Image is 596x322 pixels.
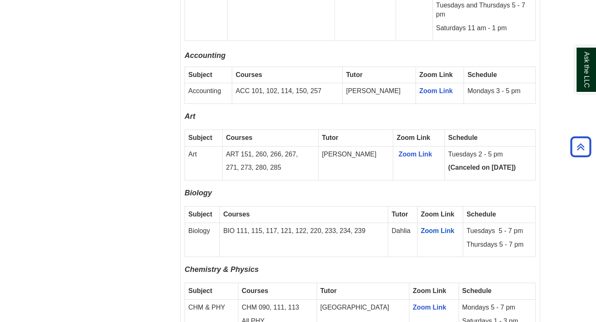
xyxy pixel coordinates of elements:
[567,141,594,152] a: Back to Top
[343,83,416,104] td: [PERSON_NAME]
[185,112,195,120] span: Art
[223,211,250,218] strong: Courses
[322,134,339,141] strong: Tutor
[236,87,339,96] p: ACC 101, 102, 114, 150, 257
[236,71,262,78] strong: Courses
[226,150,315,159] p: ART 151, 260, 266, 267,
[185,83,232,104] td: Accounting
[388,223,417,257] td: Dahlia
[220,223,388,257] td: BIO 111, 115, 117, 121, 122, 220, 233, 234, 239
[320,287,337,294] strong: Tutor
[466,240,532,250] p: Thursdays 5 - 7 pm
[462,303,532,312] p: Mondays 5 - 7 pm
[185,189,212,197] span: Biology
[185,146,223,180] td: Art
[185,265,259,274] span: Chemistry & Physics
[188,71,212,78] strong: Subject
[413,287,446,294] strong: Zoom Link
[448,164,516,171] strong: (Canceled on [DATE])
[242,287,268,294] strong: Courses
[318,146,393,180] td: [PERSON_NAME]
[188,211,212,218] strong: Subject
[421,211,454,218] strong: Zoom Link
[436,1,532,20] p: Tuesdays and Thursdays 5 - 7 pm
[462,287,492,294] strong: Schedule
[185,51,226,60] span: Accounting
[413,304,446,311] a: Zoom Link
[188,287,212,294] strong: Subject
[226,134,252,141] strong: Courses
[392,211,408,218] strong: Tutor
[448,134,478,141] strong: Schedule
[399,151,432,158] a: Zoom Link
[242,303,313,312] p: CHM 090, 111, 113
[185,223,220,257] td: Biology
[448,150,532,159] p: Tuesdays 2 - 5 pm
[419,71,453,78] strong: Zoom Link
[188,134,212,141] strong: Subject
[467,71,497,78] strong: Schedule
[467,87,532,96] p: Mondays 3 - 5 pm
[226,163,315,173] p: 271, 273, 280, 285
[419,87,453,94] a: Zoom Link
[466,226,532,236] p: Tuesdays 5 - 7 pm
[397,134,430,141] strong: Zoom Link
[421,227,454,234] a: Zoom Link
[346,71,363,78] strong: Tutor
[466,211,496,218] strong: Schedule
[436,24,532,33] p: Saturdays 11 am - 1 pm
